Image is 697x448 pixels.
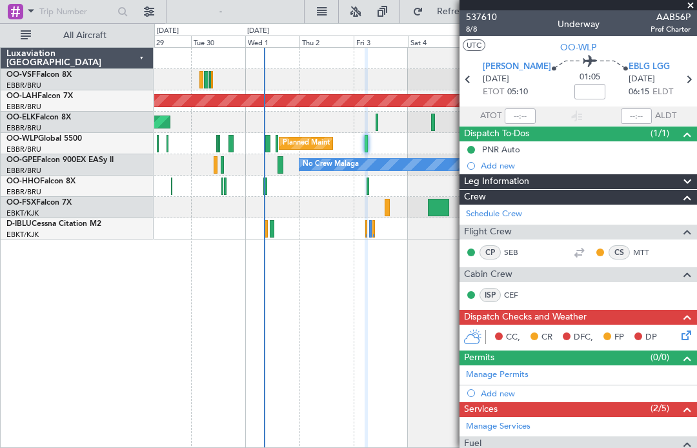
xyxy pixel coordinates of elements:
a: OO-ELKFalcon 8X [6,114,71,121]
div: Fri 3 [354,36,408,47]
a: Manage Services [466,420,530,433]
span: OO-WLP [6,135,38,143]
span: D-IBLU [6,220,32,228]
span: Refresh [426,7,480,16]
span: OO-GPE [6,156,37,164]
button: UTC [463,39,485,51]
button: All Aircraft [14,25,140,46]
a: EBBR/BRU [6,123,41,133]
span: Pref Charter [651,24,691,35]
span: Services [464,402,498,417]
a: D-IBLUCessna Citation M2 [6,220,101,228]
span: Flight Crew [464,225,512,239]
button: Refresh [407,1,484,22]
div: [DATE] [157,26,179,37]
span: 537610 [466,10,497,24]
a: OO-GPEFalcon 900EX EASy II [6,156,114,164]
span: CC, [506,331,520,344]
span: DFC, [574,331,593,344]
div: ISP [480,288,501,302]
span: ATOT [480,110,501,123]
div: Sat 4 [408,36,462,47]
span: (2/5) [651,402,669,415]
a: Manage Permits [466,369,529,382]
span: OO-ELK [6,114,35,121]
a: EBBR/BRU [6,166,41,176]
span: FP [614,331,624,344]
input: --:-- [505,108,536,124]
a: EBBR/BRU [6,145,41,154]
span: OO-VSF [6,71,36,79]
span: OO-WLP [560,41,596,54]
div: CS [609,245,630,260]
div: Add new [481,388,691,399]
span: Crew [464,190,486,205]
div: Underway [558,17,600,31]
div: Add new [481,160,691,171]
a: OO-HHOFalcon 8X [6,178,76,185]
span: 01:05 [580,71,600,84]
a: Schedule Crew [466,208,522,221]
span: [DATE] [629,73,655,86]
span: OO-HHO [6,178,40,185]
div: Wed 1 [245,36,299,47]
a: CEF [504,289,533,301]
a: OO-LAHFalcon 7X [6,92,73,100]
span: 06:15 [629,86,649,99]
div: CP [480,245,501,260]
span: 8/8 [466,24,497,35]
span: OO-LAH [6,92,37,100]
div: Planned Maint Milan (Linate) [283,134,376,153]
a: EBBR/BRU [6,187,41,197]
span: OO-FSX [6,199,36,207]
div: No Crew Malaga [303,155,359,174]
span: ELDT [652,86,673,99]
span: [DATE] [483,73,509,86]
span: Leg Information [464,174,529,189]
a: OO-FSXFalcon 7X [6,199,72,207]
div: Tue 30 [191,36,245,47]
a: OO-VSFFalcon 8X [6,71,72,79]
span: Permits [464,351,494,365]
a: EBBR/BRU [6,81,41,90]
span: (1/1) [651,127,669,140]
a: EBKT/KJK [6,230,39,239]
span: AAB56P [651,10,691,24]
a: EBKT/KJK [6,209,39,218]
a: SEB [504,247,533,258]
span: DP [645,331,657,344]
span: (0/0) [651,351,669,364]
span: CR [541,331,552,344]
span: ALDT [655,110,676,123]
span: Cabin Crew [464,267,512,282]
span: 05:10 [507,86,528,99]
a: OO-WLPGlobal 5500 [6,135,82,143]
div: Mon 29 [137,36,191,47]
div: [DATE] [247,26,269,37]
input: Trip Number [39,2,114,21]
span: EBLG LGG [629,61,670,74]
span: ETOT [483,86,504,99]
div: Thu 2 [299,36,354,47]
div: PNR Auto [482,144,520,155]
a: EBBR/BRU [6,102,41,112]
span: Dispatch To-Dos [464,127,529,141]
span: All Aircraft [34,31,136,40]
span: Dispatch Checks and Weather [464,310,587,325]
span: [PERSON_NAME] [483,61,551,74]
a: MTT [633,247,662,258]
